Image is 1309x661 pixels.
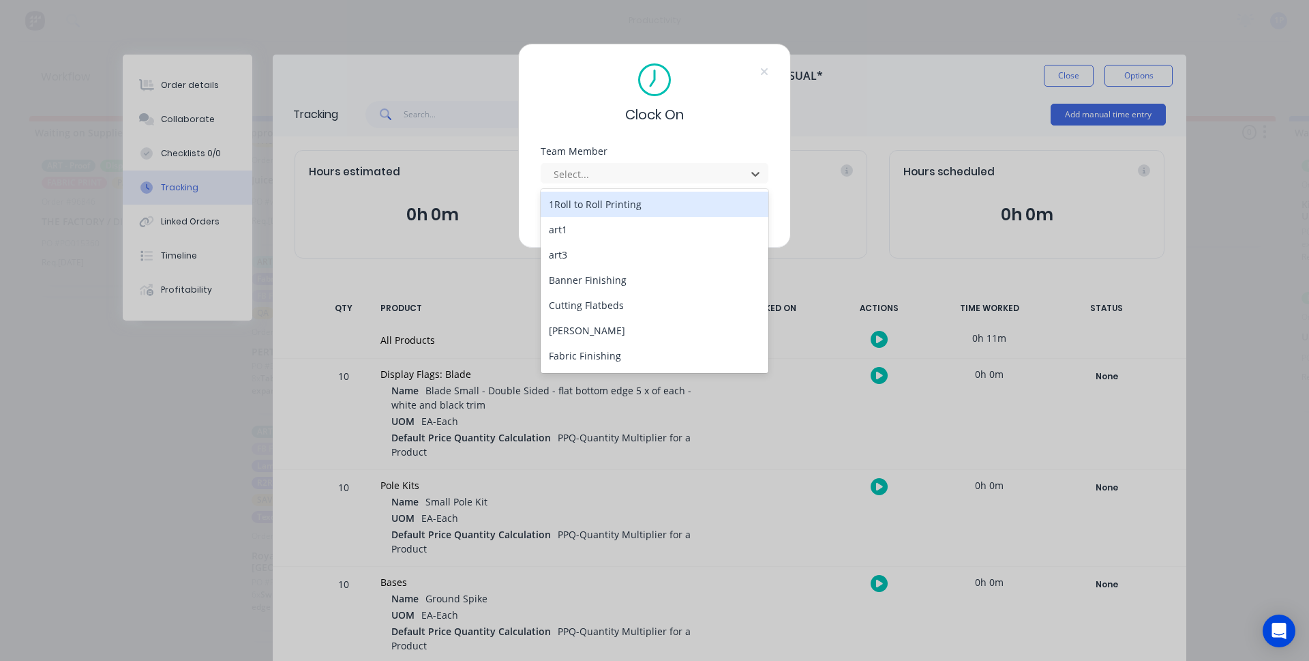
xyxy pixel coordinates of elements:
div: Team Member [541,147,768,156]
div: art1 [541,217,768,242]
div: Fabrication [541,368,768,394]
div: art3 [541,242,768,267]
span: Clock On [625,104,684,125]
div: [PERSON_NAME] [541,318,768,343]
div: Fabric Finishing [541,343,768,368]
div: Banner Finishing [541,267,768,293]
div: 1Roll to Roll Printing [541,192,768,217]
div: Cutting Flatbeds [541,293,768,318]
div: Open Intercom Messenger [1263,615,1295,647]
